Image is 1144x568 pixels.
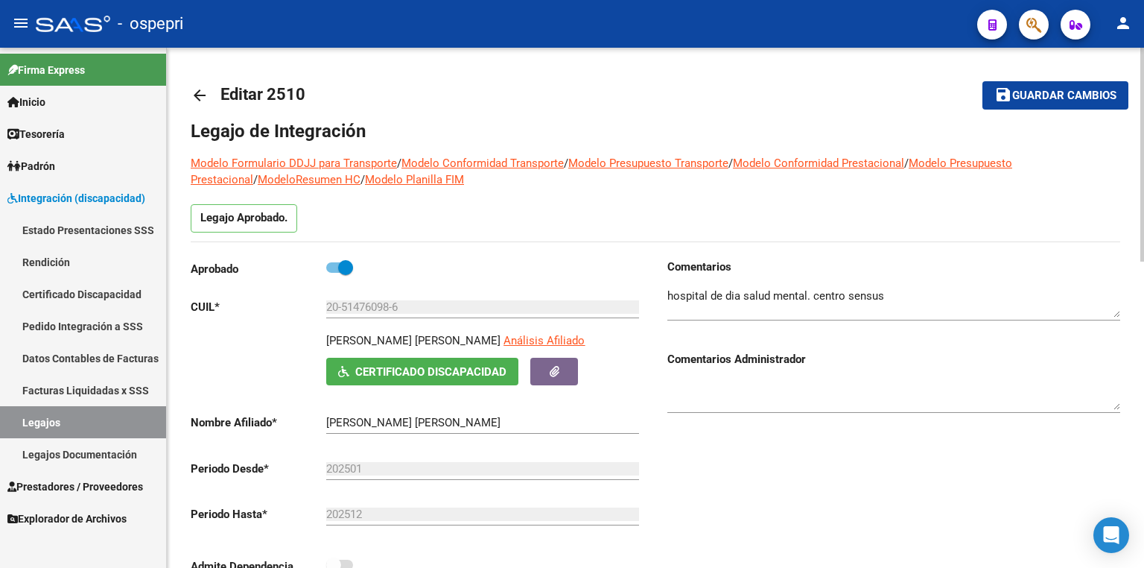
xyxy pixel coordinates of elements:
h3: Comentarios [667,259,1120,275]
span: Certificado Discapacidad [355,365,506,379]
p: CUIL [191,299,326,315]
h1: Legajo de Integración [191,119,1120,143]
mat-icon: menu [12,14,30,32]
span: Análisis Afiliado [503,334,585,347]
button: Guardar cambios [982,81,1128,109]
p: Aprobado [191,261,326,277]
a: ModeloResumen HC [258,173,360,186]
mat-icon: arrow_back [191,86,209,104]
p: Legajo Aprobado. [191,204,297,233]
mat-icon: save [994,86,1012,104]
a: Modelo Formulario DDJJ para Transporte [191,157,397,170]
a: Modelo Presupuesto Transporte [568,157,728,170]
p: Periodo Desde [191,461,326,477]
span: Editar 2510 [220,85,305,104]
span: Inicio [7,94,45,110]
span: Explorador de Archivos [7,511,127,527]
button: Certificado Discapacidad [326,358,518,385]
div: Open Intercom Messenger [1093,517,1129,553]
p: Periodo Hasta [191,506,326,523]
p: [PERSON_NAME] [PERSON_NAME] [326,332,500,349]
span: Tesorería [7,126,65,142]
mat-icon: person [1114,14,1132,32]
h3: Comentarios Administrador [667,351,1120,367]
a: Modelo Planilla FIM [365,173,464,186]
span: Prestadores / Proveedores [7,479,143,495]
span: Firma Express [7,62,85,78]
a: Modelo Conformidad Transporte [401,157,564,170]
span: Padrón [7,158,55,174]
a: Modelo Conformidad Prestacional [733,157,904,170]
span: Guardar cambios [1012,89,1116,103]
span: Integración (discapacidad) [7,190,145,206]
p: Nombre Afiliado [191,414,326,431]
span: - ospepri [118,7,183,40]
